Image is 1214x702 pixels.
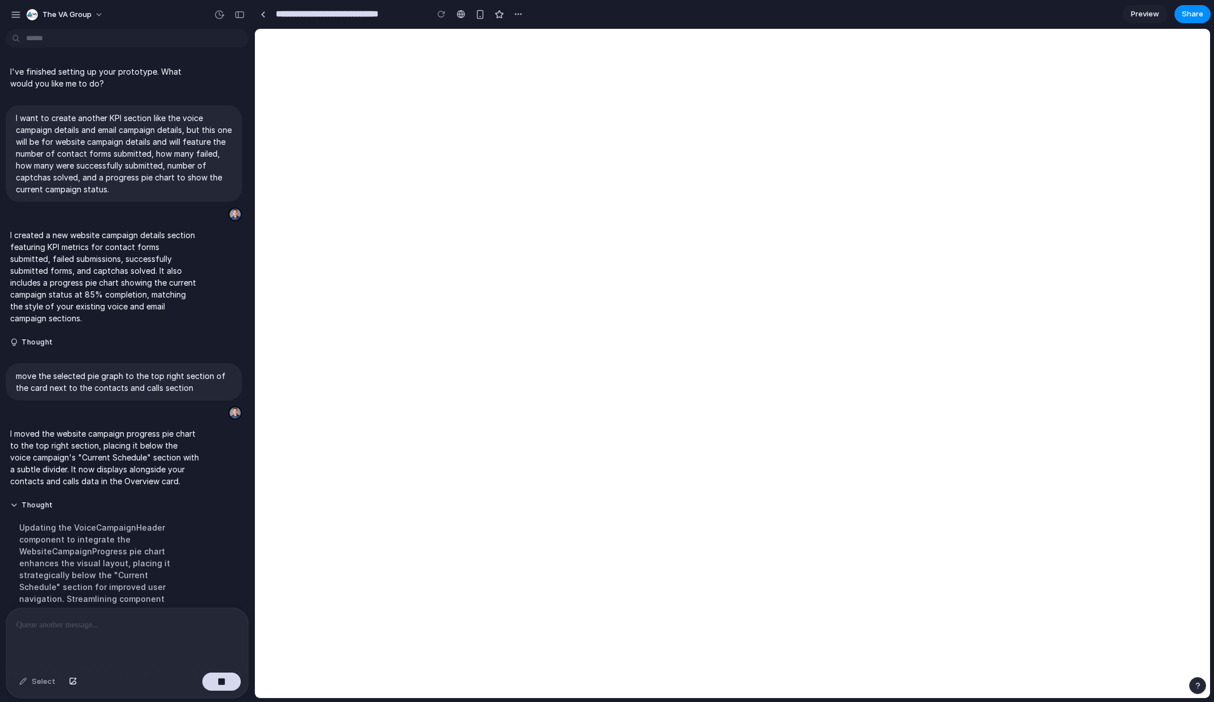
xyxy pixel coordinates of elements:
[10,66,199,89] p: I've finished setting up your prototype. What would you like me to do?
[42,9,92,20] span: The VA Group
[16,112,232,195] p: I want to create another KPI section like the voice campaign details and email campaign details, ...
[1131,8,1159,20] span: Preview
[22,6,109,24] button: The VA Group
[1182,8,1203,20] span: Share
[1174,5,1211,23] button: Share
[16,370,232,394] p: move the selected pie graph to the top right section of the card next to the contacts and calls s...
[10,428,199,487] p: I moved the website campaign progress pie chart to the top right section, placing it below the vo...
[10,229,199,324] p: I created a new website campaign details section featuring KPI metrics for contact forms submitte...
[1122,5,1168,23] a: Preview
